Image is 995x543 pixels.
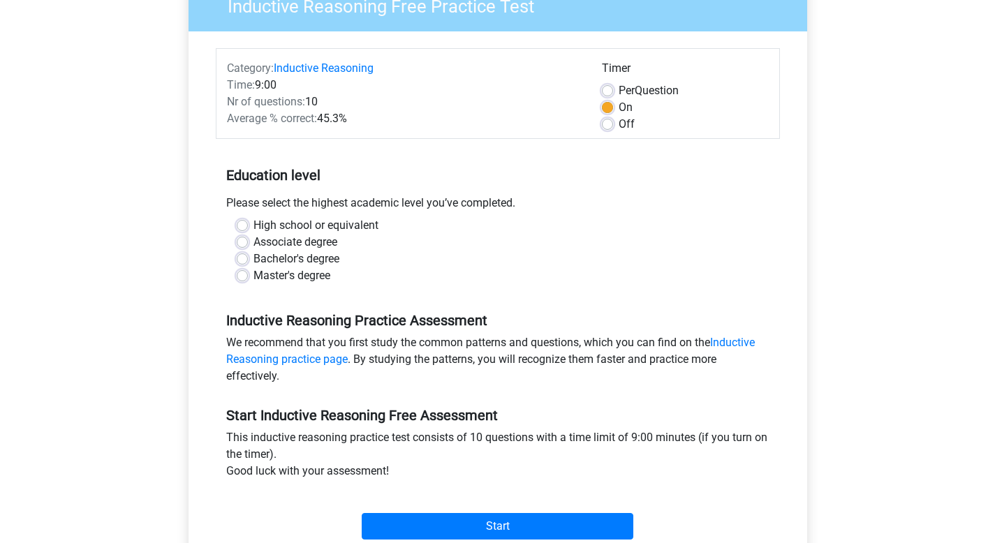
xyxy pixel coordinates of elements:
[226,407,769,424] h5: Start Inductive Reasoning Free Assessment
[253,234,337,251] label: Associate degree
[227,78,255,91] span: Time:
[216,77,591,94] div: 9:00
[619,84,635,97] span: Per
[216,429,780,485] div: This inductive reasoning practice test consists of 10 questions with a time limit of 9:00 minutes...
[216,195,780,217] div: Please select the highest academic level you’ve completed.
[227,61,274,75] span: Category:
[226,312,769,329] h5: Inductive Reasoning Practice Assessment
[227,112,317,125] span: Average % correct:
[619,82,679,99] label: Question
[226,161,769,189] h5: Education level
[619,99,633,116] label: On
[619,116,635,133] label: Off
[362,513,633,540] input: Start
[227,95,305,108] span: Nr of questions:
[216,94,591,110] div: 10
[253,251,339,267] label: Bachelor's degree
[216,110,591,127] div: 45.3%
[216,334,780,390] div: We recommend that you first study the common patterns and questions, which you can find on the . ...
[602,60,769,82] div: Timer
[253,217,378,234] label: High school or equivalent
[274,61,374,75] a: Inductive Reasoning
[253,267,330,284] label: Master's degree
